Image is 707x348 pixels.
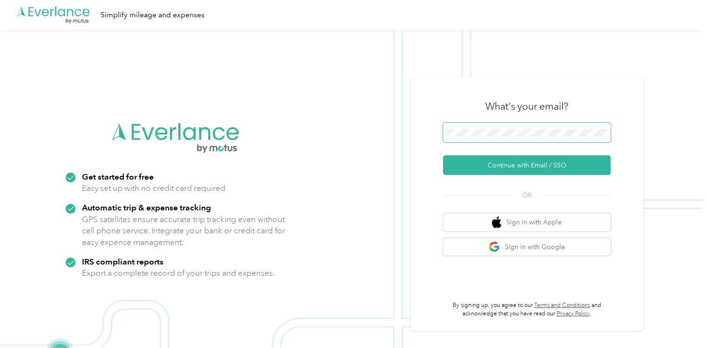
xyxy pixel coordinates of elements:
p: Easy set up with no credit card required [82,182,225,194]
strong: IRS compliant reports [82,257,163,266]
p: By signing up, you agree to our and acknowledge that you have read our . [443,301,611,318]
button: apple logoSign in with Apple [443,213,611,231]
p: Export a complete record of your trips and expenses. [82,267,275,279]
strong: Get started for free [82,172,154,181]
h3: What's your email? [485,100,568,113]
a: Privacy Policy [557,310,590,317]
button: Continue with Email / SSO [443,155,611,175]
p: GPS satellites ensure accurate trip tracking even without cell phone service. Integrate your bank... [82,214,286,248]
img: apple logo [492,216,501,228]
a: Terms and Conditions [534,302,590,309]
div: Simplify mileage and expenses [101,9,204,21]
img: google logo [489,241,500,253]
span: OR [510,190,543,200]
strong: Automatic trip & expense tracking [82,202,211,212]
button: google logoSign in with Google [443,238,611,256]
